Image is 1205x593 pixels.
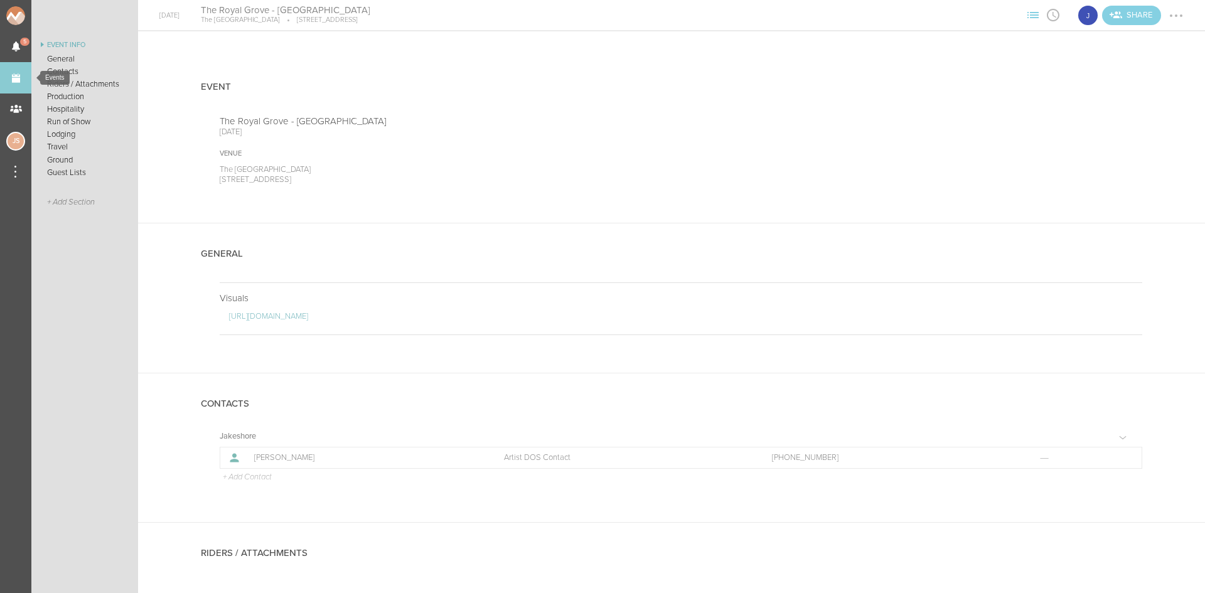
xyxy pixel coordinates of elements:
[201,4,370,16] h4: The Royal Grove - [GEOGRAPHIC_DATA]
[220,164,653,174] p: The [GEOGRAPHIC_DATA]
[1102,6,1161,25] div: Share
[772,452,1012,462] a: [PHONE_NUMBER]
[31,166,138,179] a: Guest Lists
[220,149,653,158] div: Venue
[1023,11,1043,18] span: View Sections
[220,115,653,127] p: The Royal Grove - [GEOGRAPHIC_DATA]
[201,82,231,92] h4: Event
[31,53,138,65] a: General
[31,154,138,166] a: Ground
[201,16,280,24] p: The [GEOGRAPHIC_DATA]
[220,292,1142,304] p: Visuals
[201,548,308,558] h4: Riders / Attachments
[20,38,30,46] span: 5
[31,78,138,90] a: Riders / Attachments
[220,174,653,184] p: [STREET_ADDRESS]
[1077,4,1099,26] div: J
[1043,11,1063,18] span: View Itinerary
[220,432,256,441] h5: Jakeshore
[222,473,272,483] p: + Add Contact
[229,311,308,321] a: [URL][DOMAIN_NAME]
[254,453,476,463] p: [PERSON_NAME]
[6,132,25,151] div: Jessica Smith
[31,115,138,128] a: Run of Show
[1102,6,1161,25] a: Invite teams to the Event
[6,6,77,25] img: NOMAD
[31,65,138,78] a: Contacts
[504,452,744,462] p: Artist DOS Contact
[31,103,138,115] a: Hospitality
[31,128,138,141] a: Lodging
[201,398,249,409] h4: Contacts
[31,90,138,103] a: Production
[220,127,653,137] p: [DATE]
[1077,4,1099,26] div: Jakeshore
[31,38,138,53] a: Event Info
[201,248,243,259] h4: General
[280,16,358,24] p: [STREET_ADDRESS]
[47,198,95,207] span: + Add Section
[31,141,138,153] a: Travel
